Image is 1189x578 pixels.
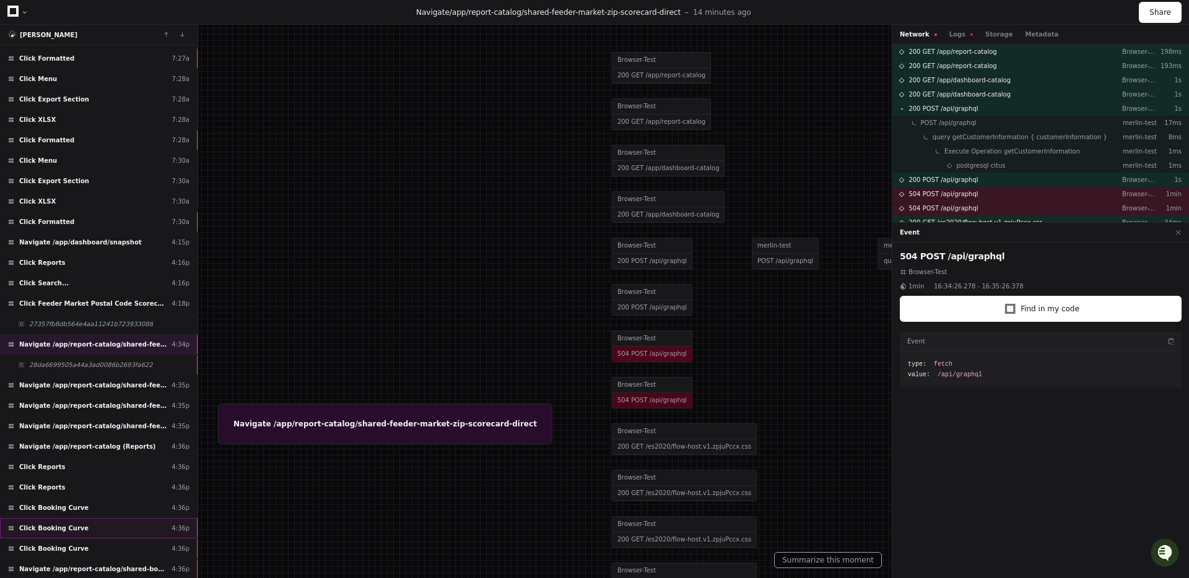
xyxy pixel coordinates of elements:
span: Click Menu [19,156,57,165]
span: value: [908,370,930,379]
span: Click XLSX [19,197,56,206]
span: Browser-Test [908,267,947,277]
p: Browser-Test [1122,175,1157,184]
div: 4:36p [172,544,189,553]
span: 200 GET /app/report-catalog [908,47,996,56]
p: Browser-Test [1122,75,1157,85]
button: Network [900,30,937,39]
p: 8ms [1157,132,1182,142]
span: Click Feeder Market Postal Code Scorecard [19,299,167,308]
span: 1min [908,282,924,291]
div: 4:18p [172,299,189,308]
span: POST /api/graphql [921,118,977,127]
span: Click Export Section [19,95,89,104]
div: 7:30a [172,217,189,226]
p: 1s [1157,90,1182,99]
p: 1min [1157,204,1182,213]
p: 1s [1157,75,1182,85]
div: 7:28a [172,95,189,104]
iframe: Open customer support [1149,537,1183,571]
img: 16.svg [9,31,17,39]
span: Click Formatted [19,136,74,145]
span: 200 GET /app/dashboard-catalog [908,75,1011,85]
button: Storage [985,30,1013,39]
div: 4:36p [172,503,189,512]
span: 16:34:26.278 - 16:35:26.378 [934,282,1023,291]
span: Click Reports [19,483,65,492]
div: 7:28a [172,74,189,84]
p: merlin-test [1122,161,1157,170]
span: postgresql citus [956,161,1005,170]
p: merlin-test [1122,132,1157,142]
button: Logs [949,30,973,39]
button: Event [900,228,920,237]
span: Navigate /app/report-catalog/shared-feeder-market-zip-scorecard-direct [19,401,167,410]
span: Click Formatted [19,54,74,63]
p: merlin-test [1122,147,1157,156]
span: 28da6699505a44a3ad0086b2693fa622 [29,360,153,369]
span: Navigate /app/report-catalog/shared-feeder-market-zip-scorecard-direct [19,381,167,390]
button: Find in my code [900,296,1182,322]
a: [PERSON_NAME] [20,32,77,38]
div: 4:35p [172,421,189,431]
div: 4:36p [172,483,189,492]
span: Navigate /app/report-catalog/shared-booking-curve-direct [19,564,167,574]
span: Click Booking Curve [19,544,89,553]
p: Browser-Test [1122,90,1157,99]
span: type: [908,360,926,369]
span: • [103,166,107,176]
p: 1s [1157,104,1182,113]
button: Summarize this moment [774,552,882,568]
div: 7:28a [172,136,189,145]
span: 200 POST /api/graphql [908,104,978,113]
span: Navigate /app/dashboard/snapshot [19,238,142,247]
div: 4:36p [172,442,189,451]
span: Execute Operation getCustomerInformation [944,147,1080,156]
div: Past conversations [12,135,83,145]
div: 7:28a [172,115,189,124]
p: 1ms [1157,147,1182,156]
div: We're available if you need us! [56,105,170,114]
div: 4:36p [172,524,189,533]
div: 4:16p [172,278,189,288]
p: Browser-Test [1122,104,1157,113]
p: Browser-Test [1122,204,1157,213]
button: See all [192,132,225,147]
button: Start new chat [211,96,225,111]
div: 4:36p [172,462,189,472]
span: [PERSON_NAME] [38,166,100,176]
span: query getCustomerInformation { customerInformation } [933,132,1107,142]
div: Welcome [12,50,225,69]
h3: Event [907,337,925,346]
img: 1756235613930-3d25f9e4-fa56-45dd-b3ad-e072dfbd1548 [25,166,35,176]
div: 4:35p [172,381,189,390]
div: 7:27a [172,54,189,63]
p: merlin-test [1122,118,1157,127]
span: Navigate [416,8,450,17]
span: Click Booking Curve [19,524,89,533]
span: Click Reports [19,258,65,267]
div: 4:16p [172,258,189,267]
p: Browser-Test [1122,61,1157,71]
div: 4:15p [172,238,189,247]
p: Browser-Test [1122,189,1157,199]
a: Powered byPylon [87,193,150,203]
div: 7:30a [172,176,189,186]
div: 7:30a [172,156,189,165]
div: 4:35p [172,401,189,410]
div: 7:30a [172,197,189,206]
img: 8294786374016_798e290d9caffa94fd1d_72.jpg [26,92,48,114]
span: Click Reports [19,462,65,472]
p: 17ms [1157,118,1182,127]
span: 504 POST /api/graphql [908,189,978,199]
span: Click Booking Curve [19,503,89,512]
span: /api/graphql [938,370,982,379]
img: PlayerZero [12,12,37,37]
p: 198ms [1157,47,1182,56]
p: 193ms [1157,61,1182,71]
span: Click Search... [19,278,69,288]
span: 27357fb8db564e4aa11241b723933088 [29,319,153,329]
span: Navigate /app/report-catalog (Reports) [19,442,155,451]
p: Browser-Test [1122,47,1157,56]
